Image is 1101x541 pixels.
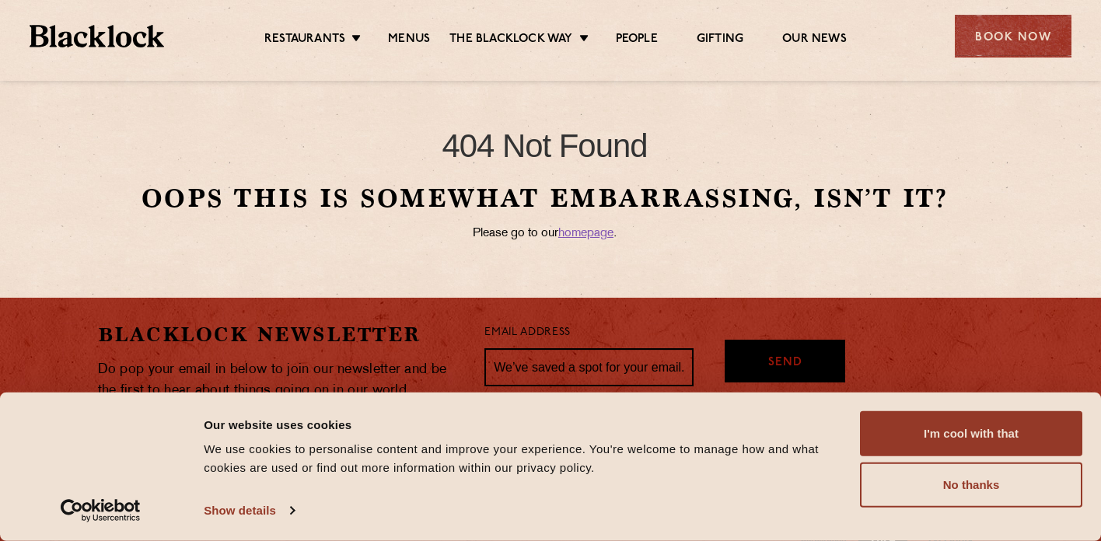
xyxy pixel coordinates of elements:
[484,324,570,342] label: Email Address
[30,25,164,47] img: BL_Textured_Logo-footer-cropped.svg
[860,462,1082,508] button: No thanks
[67,127,1022,166] h1: 404 Not Found
[264,32,345,49] a: Restaurants
[67,183,1022,214] h2: Oops this is somewhat embarrassing, isn’t it?
[484,348,694,387] input: We’ve saved a spot for your email...
[204,415,842,434] div: Our website uses cookies
[697,32,743,49] a: Gifting
[558,228,613,239] a: homepage
[67,228,1022,240] p: Please go to our .
[782,32,847,49] a: Our News
[616,32,658,49] a: People
[204,440,842,477] div: We use cookies to personalise content and improve your experience. You're welcome to manage how a...
[768,354,802,372] span: Send
[98,359,462,401] p: Do pop your email in below to join our newsletter and be the first to hear about things going on ...
[98,321,462,348] h2: Blacklock Newsletter
[388,32,430,49] a: Menus
[204,499,294,522] a: Show details
[860,411,1082,456] button: I'm cool with that
[955,15,1071,58] div: Book Now
[33,499,169,522] a: Usercentrics Cookiebot - opens in a new window
[449,32,572,49] a: The Blacklock Way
